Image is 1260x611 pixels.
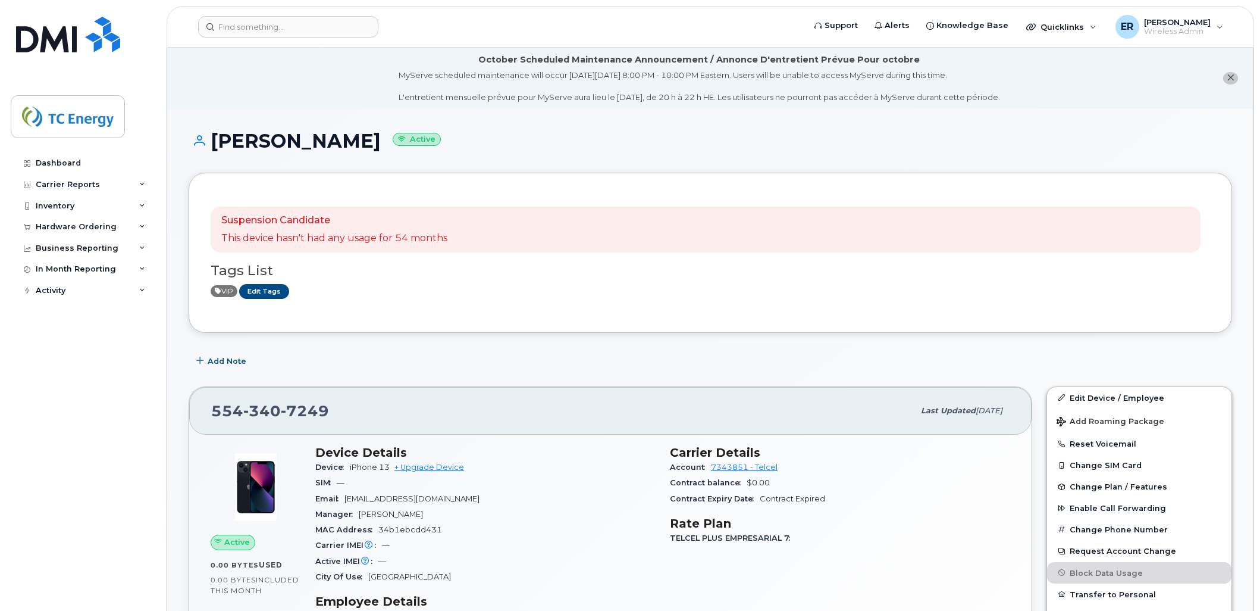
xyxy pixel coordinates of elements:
[220,451,292,523] img: image20231002-3703462-1ig824h.jpeg
[921,406,976,415] span: Last updated
[1047,454,1231,476] button: Change SIM Card
[211,402,329,420] span: 554
[315,445,656,460] h3: Device Details
[337,478,344,487] span: —
[344,494,479,503] span: [EMAIL_ADDRESS][DOMAIN_NAME]
[976,406,1002,415] span: [DATE]
[315,557,378,566] span: Active IMEI
[315,525,378,534] span: MAC Address
[1070,504,1166,513] span: Enable Call Forwarding
[711,463,778,472] a: 7343851 - Telcel
[259,560,283,569] span: used
[221,214,447,227] p: Suspension Candidate
[760,494,825,503] span: Contract Expired
[211,561,259,569] span: 0.00 Bytes
[189,351,256,372] button: Add Note
[208,356,246,367] span: Add Note
[670,463,711,472] span: Account
[359,510,423,519] span: [PERSON_NAME]
[315,541,382,550] span: Carrier IMEI
[378,525,442,534] span: 34b1ebcdd431
[281,402,329,420] span: 7249
[1047,519,1231,540] button: Change Phone Number
[350,463,390,472] span: iPhone 13
[315,494,344,503] span: Email
[315,510,359,519] span: Manager
[1047,433,1231,454] button: Reset Voicemail
[315,478,337,487] span: SIM
[224,537,250,548] span: Active
[1047,476,1231,497] button: Change Plan / Features
[378,557,386,566] span: —
[1208,559,1251,602] iframe: Messenger Launcher
[211,576,256,584] span: 0.00 Bytes
[478,54,920,66] div: October Scheduled Maintenance Announcement / Annonce D'entretient Prévue Pour octobre
[1223,72,1238,85] button: close notification
[1047,584,1231,605] button: Transfer to Personal
[368,572,451,581] span: [GEOGRAPHIC_DATA]
[1047,497,1231,519] button: Enable Call Forwarding
[394,463,464,472] a: + Upgrade Device
[670,478,747,487] span: Contract balance
[399,70,1000,103] div: MyServe scheduled maintenance will occur [DATE][DATE] 8:00 PM - 10:00 PM Eastern. Users will be u...
[670,494,760,503] span: Contract Expiry Date
[243,402,281,420] span: 340
[239,284,289,299] a: Edit Tags
[1057,417,1164,428] span: Add Roaming Package
[1047,540,1231,562] button: Request Account Change
[221,232,447,245] p: This device hasn't had any usage for 54 months
[1047,387,1231,409] a: Edit Device / Employee
[670,534,796,543] span: TELCEL PLUS EMPRESARIAL 7
[1047,562,1231,584] button: Block Data Usage
[1047,409,1231,433] button: Add Roaming Package
[670,445,1010,460] h3: Carrier Details
[315,572,368,581] span: City Of Use
[393,133,441,146] small: Active
[382,541,390,550] span: —
[211,263,1210,278] h3: Tags List
[315,594,656,609] h3: Employee Details
[189,130,1232,151] h1: [PERSON_NAME]
[1070,482,1167,491] span: Change Plan / Features
[315,463,350,472] span: Device
[747,478,770,487] span: $0.00
[211,285,237,297] span: Active
[670,516,1010,531] h3: Rate Plan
